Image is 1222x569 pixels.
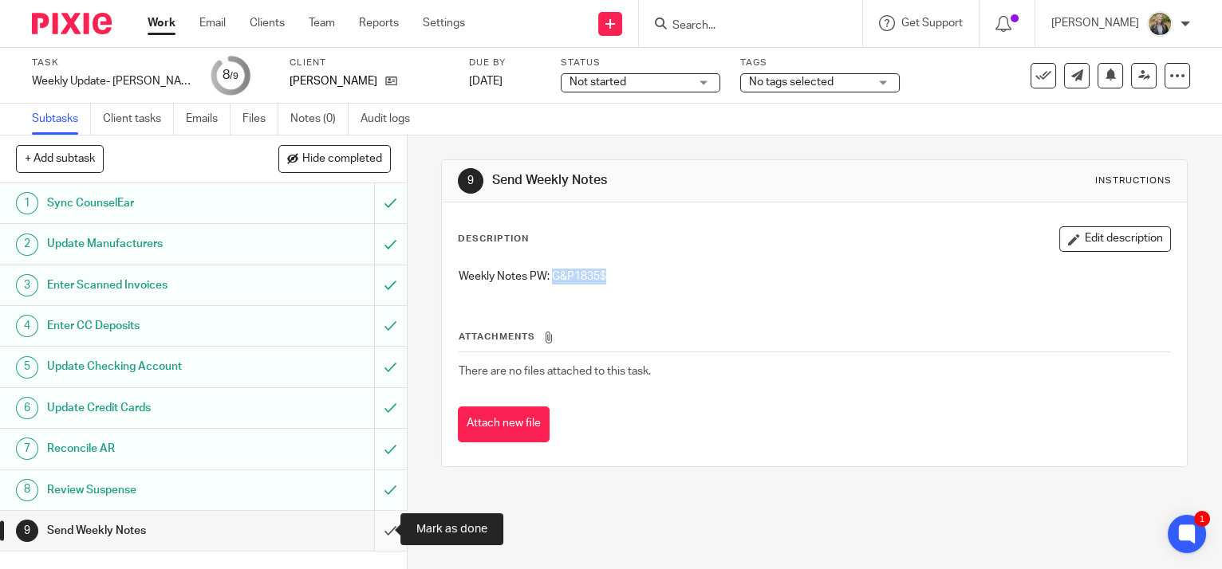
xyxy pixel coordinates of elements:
[1147,11,1173,37] img: image.jpg
[458,168,483,194] div: 9
[302,153,382,166] span: Hide completed
[290,104,349,135] a: Notes (0)
[16,192,38,214] div: 1
[16,274,38,296] div: 3
[1194,511,1210,527] div: 1
[290,57,449,69] label: Client
[458,233,529,245] p: Description
[16,145,104,172] button: + Add subtask
[469,76,503,87] span: [DATE]
[223,66,238,84] div: 8
[47,396,254,420] h1: Update Credit Cards
[47,478,254,502] h1: Review Suspense
[16,479,38,501] div: 8
[359,15,399,31] a: Reports
[16,438,38,460] div: 7
[309,15,335,31] a: Team
[671,19,814,33] input: Search
[16,315,38,337] div: 4
[47,314,254,338] h1: Enter CC Deposits
[32,104,91,135] a: Subtasks
[16,520,38,542] div: 9
[570,77,626,88] span: Not started
[148,15,175,31] a: Work
[242,104,278,135] a: Files
[361,104,422,135] a: Audit logs
[47,273,254,297] h1: Enter Scanned Invoices
[1059,226,1171,252] button: Edit description
[423,15,465,31] a: Settings
[47,191,254,215] h1: Sync CounselEar
[16,397,38,419] div: 6
[459,366,651,377] span: There are no files attached to this task.
[199,15,226,31] a: Email
[740,57,900,69] label: Tags
[469,57,541,69] label: Due by
[32,73,191,89] div: Weekly Update- [PERSON_NAME]
[47,519,254,543] h1: Send Weekly Notes
[230,72,238,80] small: /9
[47,232,254,256] h1: Update Manufacturers
[459,332,535,341] span: Attachments
[901,18,963,29] span: Get Support
[290,73,377,89] p: [PERSON_NAME]
[32,73,191,89] div: Weekly Update- Mitchell
[1051,15,1139,31] p: [PERSON_NAME]
[458,406,550,442] button: Attach new file
[16,356,38,379] div: 5
[47,437,254,461] h1: Reconcile AR
[186,104,231,135] a: Emails
[32,13,112,34] img: Pixie
[47,355,254,379] h1: Update Checking Account
[459,269,1170,284] p: Weekly Notes PW: G&P1835$
[32,57,191,69] label: Task
[492,172,849,189] h1: Send Weekly Notes
[1094,175,1171,187] div: Instructions
[278,145,391,172] button: Hide completed
[749,77,834,88] span: No tags selected
[103,104,174,135] a: Client tasks
[561,57,720,69] label: Status
[16,233,38,256] div: 2
[250,15,285,31] a: Clients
